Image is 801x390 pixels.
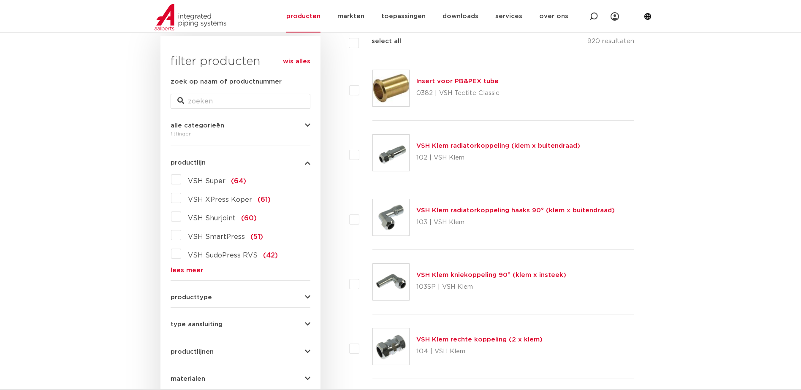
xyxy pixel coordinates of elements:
[263,252,278,259] span: (42)
[373,135,409,171] img: Thumbnail for VSH Klem radiatorkoppeling (klem x buitendraad)
[171,122,310,129] button: alle categorieën
[188,215,236,222] span: VSH Shurjoint
[416,280,566,294] p: 103SP | VSH Klem
[171,349,310,355] button: productlijnen
[258,196,271,203] span: (61)
[587,36,634,49] p: 920 resultaten
[171,376,205,382] span: materialen
[171,77,282,87] label: zoek op naam of productnummer
[283,57,310,67] a: wis alles
[171,294,212,301] span: producttype
[171,53,310,70] h3: filter producten
[359,36,401,46] label: select all
[416,216,615,229] p: 103 | VSH Klem
[373,70,409,106] img: Thumbnail for Insert voor PB&PEX tube
[188,196,252,203] span: VSH XPress Koper
[171,321,310,328] button: type aansluiting
[188,233,245,240] span: VSH SmartPress
[171,376,310,382] button: materialen
[171,321,223,328] span: type aansluiting
[416,336,543,343] a: VSH Klem rechte koppeling (2 x klem)
[416,143,580,149] a: VSH Klem radiatorkoppeling (klem x buitendraad)
[171,122,224,129] span: alle categorieën
[250,233,263,240] span: (51)
[171,267,310,274] a: lees meer
[373,264,409,300] img: Thumbnail for VSH Klem kniekoppeling 90° (klem x insteek)
[171,129,310,139] div: fittingen
[416,272,566,278] a: VSH Klem kniekoppeling 90° (klem x insteek)
[231,178,246,184] span: (64)
[171,294,310,301] button: producttype
[188,252,258,259] span: VSH SudoPress RVS
[416,345,543,358] p: 104 | VSH Klem
[416,207,615,214] a: VSH Klem radiatorkoppeling haaks 90° (klem x buitendraad)
[241,215,257,222] span: (60)
[416,87,500,100] p: 0382 | VSH Tectite Classic
[373,199,409,236] img: Thumbnail for VSH Klem radiatorkoppeling haaks 90° (klem x buitendraad)
[188,178,225,184] span: VSH Super
[373,328,409,365] img: Thumbnail for VSH Klem rechte koppeling (2 x klem)
[171,160,206,166] span: productlijn
[416,151,580,165] p: 102 | VSH Klem
[171,349,214,355] span: productlijnen
[171,94,310,109] input: zoeken
[416,78,499,84] a: Insert voor PB&PEX tube
[171,160,310,166] button: productlijn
